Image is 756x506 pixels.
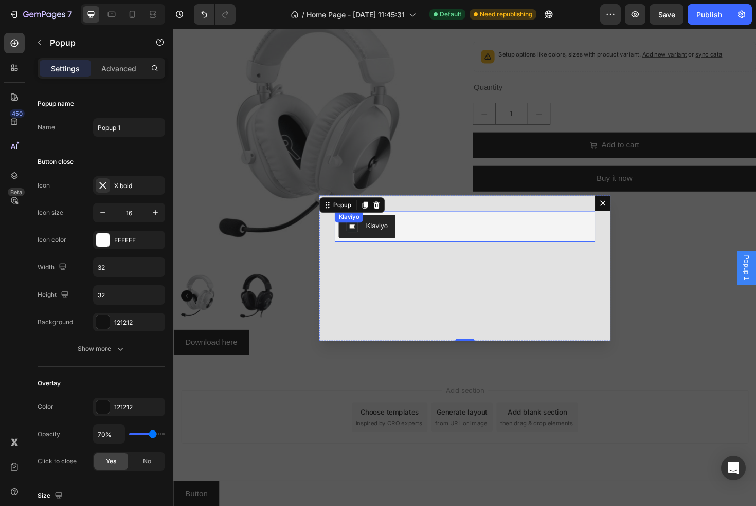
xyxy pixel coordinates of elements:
[650,4,683,25] button: Save
[307,9,405,20] span: Home Page - [DATE] 11:45:31
[38,260,69,274] div: Width
[106,457,116,466] span: Yes
[154,176,463,330] div: Dialog body
[658,10,675,19] span: Save
[4,4,77,25] button: 7
[114,236,163,245] div: FFFFFF
[38,181,50,190] div: Icon
[38,457,77,466] div: Click to close
[440,10,461,19] span: Default
[114,403,163,412] div: 121212
[50,36,137,49] p: Popup
[93,118,165,137] input: E.g. New popup
[38,208,63,217] div: Icon size
[114,181,163,191] div: X bold
[602,239,612,266] span: Popup 1
[480,10,532,19] span: Need republishing
[51,63,80,74] p: Settings
[38,379,61,388] div: Overlay
[101,63,136,74] p: Advanced
[183,203,195,215] img: Klaviyo.png
[38,157,74,166] div: Button close
[175,197,235,221] button: Klaviyo
[38,99,74,108] div: Popup name
[38,340,165,358] button: Show more
[154,176,463,330] div: Dialog content
[721,456,746,480] div: Open Intercom Messenger
[38,235,66,245] div: Icon color
[302,9,304,20] span: /
[94,258,165,276] input: Auto
[94,425,124,443] input: Auto
[38,317,73,327] div: Background
[114,318,163,327] div: 121212
[38,489,65,503] div: Size
[38,288,71,302] div: Height
[78,344,125,354] div: Show more
[10,109,25,118] div: 450
[300,362,317,379] dialog: Popup 1
[38,402,53,411] div: Color
[194,4,236,25] div: Undo/Redo
[143,457,151,466] span: No
[38,123,55,132] div: Name
[94,286,165,304] input: Auto
[688,4,731,25] button: Publish
[173,194,199,203] div: Klaviyo
[696,9,722,20] div: Publish
[167,182,190,191] div: Popup
[38,429,60,439] div: Opacity
[8,188,25,196] div: Beta
[204,203,227,214] div: Klaviyo
[67,8,72,21] p: 7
